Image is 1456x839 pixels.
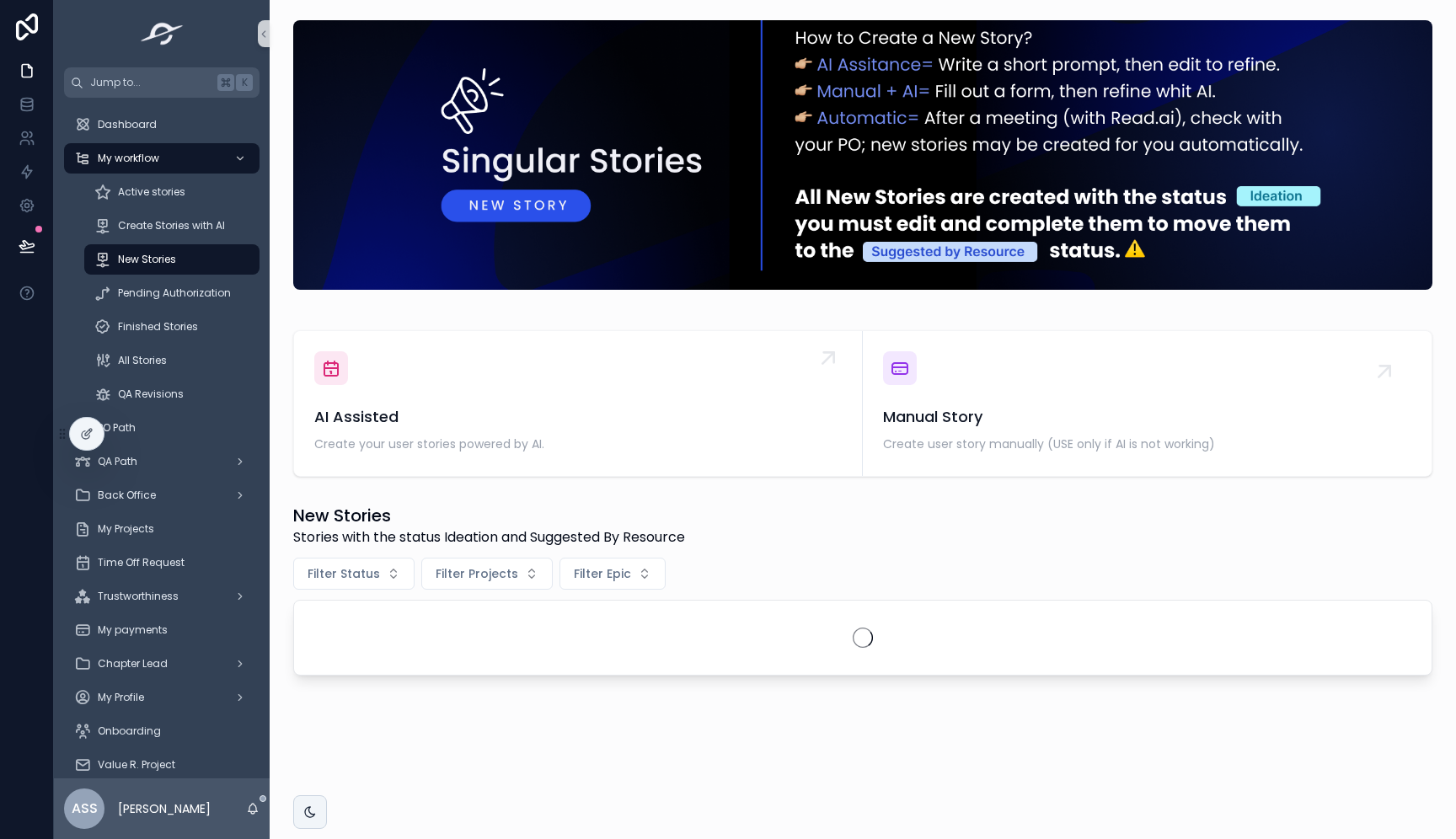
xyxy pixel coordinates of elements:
span: All Stories [118,354,167,367]
span: Trustworthiness [98,590,179,603]
span: My Projects [98,522,154,536]
span: Time Off Request [98,556,185,569]
a: Dashboard [64,110,260,140]
a: My Profile [64,682,260,713]
span: Filter Status [308,565,380,582]
a: New Stories [84,244,260,275]
h1: New Stories [293,504,685,527]
a: QA Path [64,446,260,477]
button: Select Button [559,558,666,590]
button: Select Button [421,558,553,590]
a: QA Revisions [84,379,260,409]
span: QA Revisions [118,387,184,401]
a: My workflow [64,143,260,174]
div: scrollable content [54,98,270,778]
span: ASS [72,799,98,819]
a: Manual StoryCreate user story manually (USE only if AI is not working) [863,331,1432,476]
span: AI Assisted [314,405,842,429]
a: Value R. Project [64,750,260,780]
span: My payments [98,623,168,637]
a: Create Stories with AI [84,211,260,241]
span: PO Path [98,421,136,435]
span: QA Path [98,455,137,468]
a: Finished Stories [84,312,260,342]
span: Pending Authorization [118,286,231,300]
span: Back Office [98,489,156,502]
a: All Stories [84,345,260,376]
span: Filter Epic [574,565,631,582]
span: Dashboard [98,118,157,131]
span: Active stories [118,185,185,199]
img: App logo [136,20,189,47]
a: Onboarding [64,716,260,746]
span: My Profile [98,691,144,704]
span: Onboarding [98,724,161,738]
button: Jump to...K [64,67,260,98]
span: New Stories [118,253,176,266]
button: Select Button [293,558,415,590]
a: Trustworthiness [64,581,260,612]
span: Finished Stories [118,320,198,334]
span: Stories with the status Ideation and Suggested By Resource [293,527,685,548]
a: AI AssistedCreate your user stories powered by AI. [294,331,863,476]
a: PO Path [64,413,260,443]
span: Manual Story [883,405,1411,429]
a: My payments [64,615,260,645]
span: Chapter Lead [98,657,168,671]
a: Chapter Lead [64,649,260,679]
span: Create your user stories powered by AI. [314,436,842,452]
a: Active stories [84,177,260,207]
span: Create Stories with AI [118,219,225,232]
span: Filter Projects [436,565,518,582]
a: Time Off Request [64,548,260,578]
span: Jump to... [90,76,211,89]
span: Value R. Project [98,758,175,772]
a: Pending Authorization [84,278,260,308]
span: My workflow [98,152,159,165]
p: [PERSON_NAME] [118,800,211,817]
a: Back Office [64,480,260,510]
span: K [238,76,251,89]
span: Create user story manually (USE only if AI is not working) [883,436,1411,452]
a: My Projects [64,514,260,544]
